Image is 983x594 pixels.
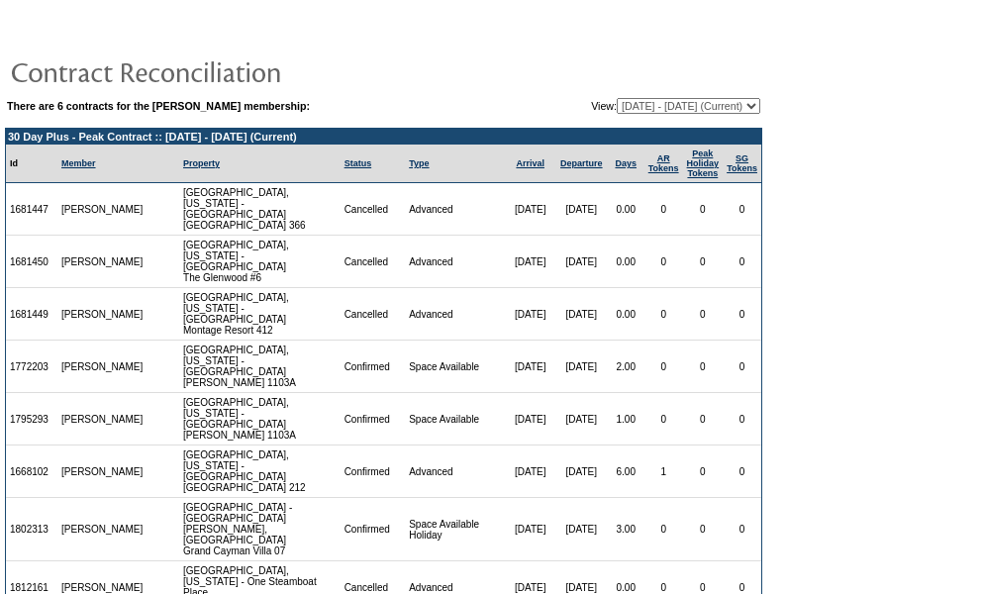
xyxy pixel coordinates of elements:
td: Cancelled [341,288,406,341]
td: 0 [723,393,761,445]
td: 0 [644,498,683,561]
td: [DATE] [505,341,554,393]
td: 1795293 [6,393,57,445]
td: [PERSON_NAME] [57,445,147,498]
td: [DATE] [555,236,608,288]
a: Days [615,158,637,168]
td: Cancelled [341,236,406,288]
a: Property [183,158,220,168]
td: 0.00 [608,288,644,341]
td: 1681449 [6,288,57,341]
td: Space Available [405,393,505,445]
td: 0 [644,393,683,445]
td: 0 [683,288,724,341]
td: [GEOGRAPHIC_DATA], [US_STATE] - [GEOGRAPHIC_DATA] [GEOGRAPHIC_DATA] 366 [179,183,341,236]
td: 1802313 [6,498,57,561]
img: pgTtlContractReconciliation.gif [10,51,406,91]
td: 0.00 [608,183,644,236]
td: 1 [644,445,683,498]
td: [DATE] [505,236,554,288]
td: 0 [683,341,724,393]
td: [GEOGRAPHIC_DATA], [US_STATE] - [GEOGRAPHIC_DATA] The Glenwood #6 [179,236,341,288]
td: [DATE] [505,288,554,341]
td: Confirmed [341,341,406,393]
a: Arrival [516,158,544,168]
td: [PERSON_NAME] [57,183,147,236]
td: [PERSON_NAME] [57,498,147,561]
td: Confirmed [341,498,406,561]
td: 3.00 [608,498,644,561]
a: Departure [560,158,603,168]
td: [DATE] [505,445,554,498]
td: [DATE] [555,445,608,498]
td: [GEOGRAPHIC_DATA] - [GEOGRAPHIC_DATA][PERSON_NAME], [GEOGRAPHIC_DATA] Grand Cayman Villa 07 [179,498,341,561]
td: 0 [644,288,683,341]
td: Space Available [405,341,505,393]
td: [GEOGRAPHIC_DATA], [US_STATE] - [GEOGRAPHIC_DATA] [PERSON_NAME] 1103A [179,393,341,445]
td: [PERSON_NAME] [57,341,147,393]
td: 30 Day Plus - Peak Contract :: [DATE] - [DATE] (Current) [6,129,761,145]
td: [PERSON_NAME] [57,288,147,341]
td: 1.00 [608,393,644,445]
td: 2.00 [608,341,644,393]
b: There are 6 contracts for the [PERSON_NAME] membership: [7,100,310,112]
td: Advanced [405,236,505,288]
td: Advanced [405,445,505,498]
a: ARTokens [648,153,679,173]
td: [DATE] [555,183,608,236]
td: [DATE] [555,341,608,393]
td: 0 [723,288,761,341]
td: [DATE] [555,288,608,341]
td: 0 [683,236,724,288]
td: View: [491,98,760,114]
td: 1681447 [6,183,57,236]
td: 0 [723,236,761,288]
td: 0 [644,341,683,393]
td: 0 [644,183,683,236]
td: [DATE] [555,498,608,561]
td: Advanced [405,183,505,236]
td: 6.00 [608,445,644,498]
td: [GEOGRAPHIC_DATA], [US_STATE] - [GEOGRAPHIC_DATA] Montage Resort 412 [179,288,341,341]
td: Confirmed [341,393,406,445]
td: 0 [683,498,724,561]
td: 0 [723,445,761,498]
td: 0 [644,236,683,288]
td: 1668102 [6,445,57,498]
td: 0 [683,183,724,236]
td: [DATE] [555,393,608,445]
td: Id [6,145,57,183]
a: Peak HolidayTokens [687,148,720,178]
td: 0 [683,445,724,498]
td: [PERSON_NAME] [57,393,147,445]
td: Space Available Holiday [405,498,505,561]
td: 0 [723,183,761,236]
td: 1772203 [6,341,57,393]
td: [GEOGRAPHIC_DATA], [US_STATE] - [GEOGRAPHIC_DATA] [GEOGRAPHIC_DATA] 212 [179,445,341,498]
td: Confirmed [341,445,406,498]
td: Advanced [405,288,505,341]
td: Cancelled [341,183,406,236]
td: [DATE] [505,393,554,445]
td: [GEOGRAPHIC_DATA], [US_STATE] - [GEOGRAPHIC_DATA] [PERSON_NAME] 1103A [179,341,341,393]
td: [DATE] [505,498,554,561]
td: 0 [723,341,761,393]
td: 0.00 [608,236,644,288]
a: Member [61,158,96,168]
td: 0 [723,498,761,561]
a: Status [344,158,372,168]
a: Type [409,158,429,168]
a: SGTokens [727,153,757,173]
td: 1681450 [6,236,57,288]
td: 0 [683,393,724,445]
td: [PERSON_NAME] [57,236,147,288]
td: [DATE] [505,183,554,236]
